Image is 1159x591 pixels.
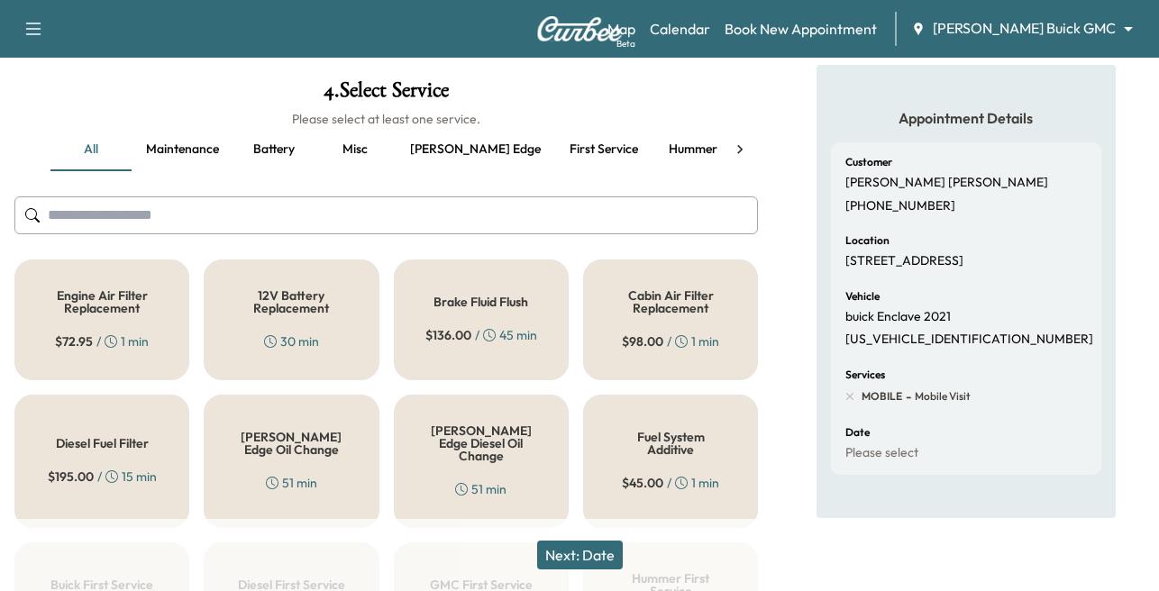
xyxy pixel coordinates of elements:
[845,427,870,438] h6: Date
[55,332,93,350] span: $ 72.95
[862,389,902,404] span: MOBILE
[650,18,710,40] a: Calendar
[425,326,471,344] span: $ 136.00
[266,474,317,492] div: 51 min
[14,110,758,128] h6: Please select at least one service.
[233,128,315,171] button: Battery
[536,16,623,41] img: Curbee Logo
[233,431,349,456] h5: [PERSON_NAME] Edge Oil Change
[622,332,719,350] div: / 1 min
[233,289,349,314] h5: 12V Battery Replacement
[911,389,971,404] span: Mobile Visit
[132,128,233,171] button: Maintenance
[725,18,877,40] a: Book New Appointment
[55,332,149,350] div: / 1 min
[44,289,160,314] h5: Engine Air Filter Replacement
[845,253,963,269] p: [STREET_ADDRESS]
[653,128,734,171] button: Hummer
[396,128,555,171] button: [PERSON_NAME] edge
[48,468,157,486] div: / 15 min
[56,437,149,450] h5: Diesel Fuel Filter
[845,332,1093,348] p: [US_VEHICLE_IDENTIFICATION_NUMBER]
[845,369,885,380] h6: Services
[845,235,890,246] h6: Location
[845,157,892,168] h6: Customer
[613,289,728,314] h5: Cabin Air Filter Replacement
[831,108,1101,128] h5: Appointment Details
[425,326,537,344] div: / 45 min
[607,18,635,40] a: MapBeta
[622,474,663,492] span: $ 45.00
[902,387,911,405] span: -
[845,291,880,302] h6: Vehicle
[50,128,722,171] div: basic tabs example
[622,474,719,492] div: / 1 min
[555,128,653,171] button: First service
[845,198,955,214] p: [PHONE_NUMBER]
[537,541,623,569] button: Next: Date
[50,128,132,171] button: all
[616,37,635,50] div: Beta
[845,175,1048,191] p: [PERSON_NAME] [PERSON_NAME]
[315,128,396,171] button: Misc
[845,445,918,461] p: Please select
[613,431,728,456] h5: Fuel System Additive
[424,424,539,462] h5: [PERSON_NAME] Edge Diesel Oil Change
[264,332,319,350] div: 30 min
[455,480,506,498] div: 51 min
[433,295,528,308] h5: Brake Fluid Flush
[14,79,758,110] h1: 4 . Select Service
[845,309,951,325] p: buick Enclave 2021
[933,18,1116,39] span: [PERSON_NAME] Buick GMC
[622,332,663,350] span: $ 98.00
[48,468,94,486] span: $ 195.00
